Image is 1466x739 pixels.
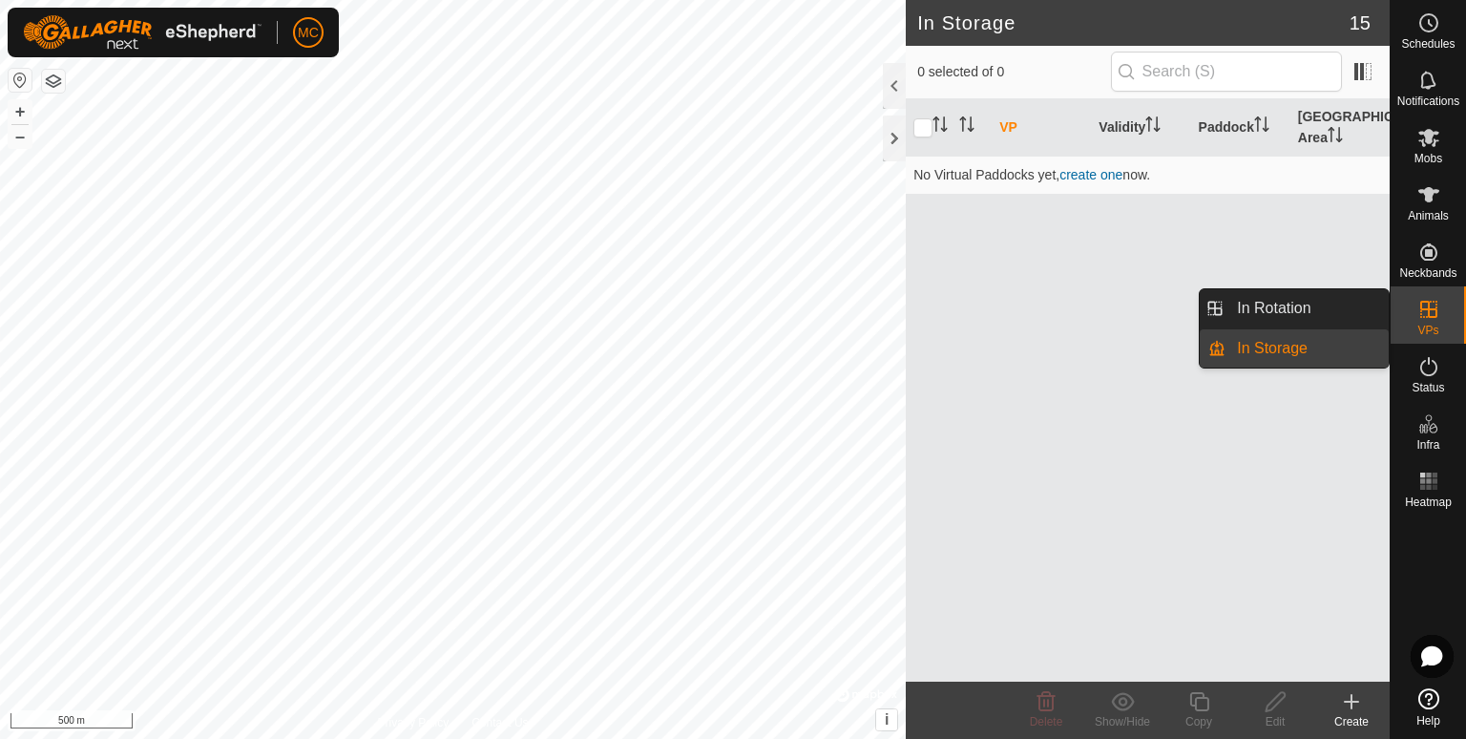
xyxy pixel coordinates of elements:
[917,11,1350,34] h2: In Storage
[1408,210,1449,222] span: Animals
[932,119,948,135] p-sorticon: Activate to sort
[1399,267,1456,279] span: Neckbands
[9,125,31,148] button: –
[1416,439,1439,451] span: Infra
[471,714,528,731] a: Contact Us
[1414,153,1442,164] span: Mobs
[9,100,31,123] button: +
[906,156,1390,194] td: No Virtual Paddocks yet, now.
[9,69,31,92] button: Reset Map
[992,99,1091,157] th: VP
[1401,38,1455,50] span: Schedules
[23,15,262,50] img: Gallagher Logo
[1313,713,1390,730] div: Create
[1145,119,1161,135] p-sorticon: Activate to sort
[1391,681,1466,734] a: Help
[1290,99,1390,157] th: [GEOGRAPHIC_DATA] Area
[1254,119,1269,135] p-sorticon: Activate to sort
[42,70,65,93] button: Map Layers
[1417,325,1438,336] span: VPs
[1328,130,1343,145] p-sorticon: Activate to sort
[1200,289,1389,327] li: In Rotation
[1225,289,1389,327] a: In Rotation
[1405,496,1452,508] span: Heatmap
[1237,713,1313,730] div: Edit
[1084,713,1161,730] div: Show/Hide
[1237,297,1310,320] span: In Rotation
[1412,382,1444,393] span: Status
[1237,337,1308,360] span: In Storage
[885,711,889,728] span: i
[1059,167,1122,182] a: create one
[1161,713,1237,730] div: Copy
[917,62,1110,82] span: 0 selected of 0
[959,119,974,135] p-sorticon: Activate to sort
[1200,329,1389,368] li: In Storage
[1191,99,1290,157] th: Paddock
[1350,9,1371,37] span: 15
[1030,715,1063,728] span: Delete
[1225,329,1389,368] a: In Storage
[1416,715,1440,727] span: Help
[876,709,897,730] button: i
[1091,99,1190,157] th: Validity
[298,23,319,43] span: MC
[1111,52,1342,92] input: Search (S)
[378,714,450,731] a: Privacy Policy
[1397,95,1459,107] span: Notifications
